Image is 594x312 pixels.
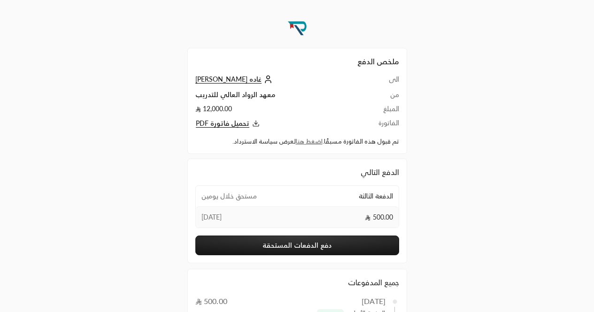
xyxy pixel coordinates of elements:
span: [DATE] [201,213,222,222]
td: 12,000.00 [195,104,357,118]
span: 500.00 [195,297,227,305]
img: Company Logo [285,15,310,40]
td: المبلغ [357,104,399,118]
div: جميع المدفوعات [195,277,399,288]
td: الى [357,75,399,90]
td: من [357,90,399,104]
span: غاده [PERSON_NAME] [195,75,262,84]
div: تم قبول هذه الفاتورة مسبقًا. لعرض سياسة الاسترداد. [195,137,399,146]
span: الدفعة الثالثة [359,191,393,201]
td: الفاتورة [357,118,399,129]
button: دفع الدفعات المستحقة [195,236,399,255]
span: 500.00 [365,213,393,222]
td: معهد الرواد العالي للتدريب [195,90,357,104]
a: اضغط هنا [296,137,323,145]
div: [DATE] [362,296,386,307]
div: الدفع التالي [195,167,399,178]
span: مستحق خلال يومين [201,191,257,201]
h2: ملخص الدفع [195,56,399,67]
button: تحميل فاتورة PDF [195,118,357,129]
span: تحميل فاتورة PDF [196,119,249,128]
a: غاده [PERSON_NAME] [195,75,275,83]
